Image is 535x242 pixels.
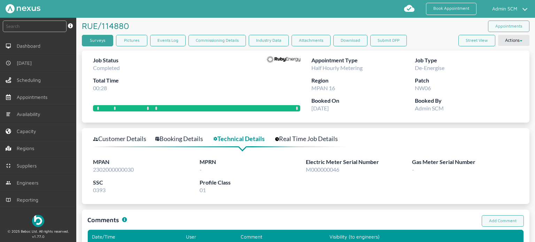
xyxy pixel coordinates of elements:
[6,128,11,134] img: capacity-left-menu.svg
[6,180,11,186] img: md-people.svg
[93,64,120,71] span: Completed
[370,35,407,46] button: Submit DFP
[415,96,518,105] label: Booked By
[458,35,495,46] button: Street View
[6,77,11,83] img: scheduling-left-menu.svg
[311,64,363,71] span: Half Hourly Metering
[311,76,415,85] label: Region
[200,166,202,173] span: -
[93,187,106,193] span: 0393
[17,94,50,100] span: Appointments
[482,215,524,227] a: Add Comment
[32,215,44,227] img: Beboc Logo
[488,21,529,32] a: Appointments
[200,158,306,166] label: MPRN
[306,158,412,166] label: Electric Meter Serial Number
[426,3,476,15] a: Book Appointment
[6,146,11,151] img: regions.left-menu.svg
[292,35,331,46] a: Attachments
[82,18,132,34] h1: RUE/114880 ️️️
[87,215,119,225] h1: Comments
[6,60,11,66] img: md-time.svg
[6,197,11,203] img: md-book.svg
[415,76,518,85] label: Patch
[93,56,120,65] label: Job Status
[200,178,306,187] label: Profile Class
[200,187,206,193] span: 01
[415,105,444,111] span: Admin SCM
[17,128,39,134] span: Capacity
[155,134,211,144] a: Booking Details
[412,158,518,166] label: Gas Meter Serial Number
[267,56,300,63] img: Supplier Logo
[306,166,339,173] span: M000000046
[17,43,43,49] span: Dashboard
[17,60,34,66] span: [DATE]
[93,76,120,85] label: Total Time
[17,197,41,203] span: Reporting
[188,35,246,46] a: Commissioning Details
[93,158,199,166] label: MPAN
[311,56,415,65] label: Appointment Type
[116,35,147,46] a: Pictures
[311,96,415,105] label: Booked On
[17,163,39,169] span: Suppliers
[333,35,367,46] button: Download
[311,105,329,111] span: [DATE]
[415,56,518,65] label: Job Type
[93,178,199,187] label: SSC
[6,163,11,169] img: md-contract.svg
[498,35,529,46] button: Actions
[17,180,41,186] span: Engineers
[275,134,346,144] a: Real Time Job Details
[404,3,415,14] img: md-cloud-done.svg
[93,134,154,144] a: Customer Details
[415,85,431,91] span: NW06
[415,64,444,71] span: De-Energise
[82,35,113,46] a: Surveys
[17,111,43,117] span: Availability
[3,21,67,32] input: Search by: Ref, PostCode, MPAN, MPRN, Account, Customer
[311,85,335,91] span: MPAN 16
[249,35,289,46] a: Industry Data
[412,166,414,173] span: -
[150,35,186,46] a: Events Log
[6,94,11,100] img: appointments-left-menu.svg
[6,4,40,13] img: Nexus
[6,43,11,49] img: md-desktop.svg
[93,85,107,91] span: 00:28
[17,77,44,83] span: Scheduling
[17,146,37,151] span: Regions
[214,134,272,144] a: Technical Details
[6,111,11,117] img: md-list.svg
[93,166,134,173] span: 2302000000030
